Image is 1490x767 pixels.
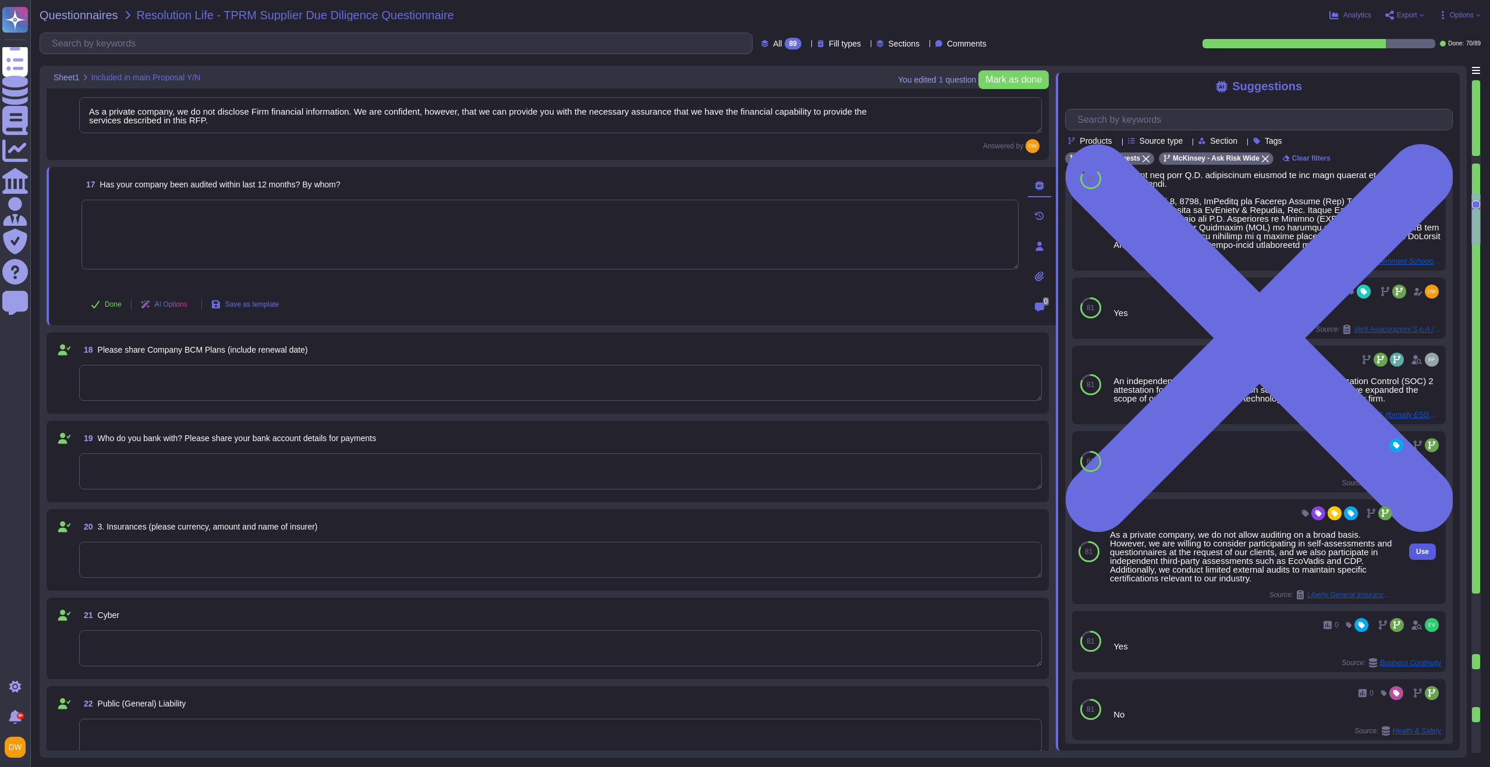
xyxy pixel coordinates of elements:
span: Done [105,301,122,308]
span: 81 [1087,638,1094,645]
img: user [1425,353,1439,367]
button: Use [1409,544,1436,560]
span: 0 [1335,622,1339,628]
span: Sheet1 [54,73,79,81]
span: Business Continuity [1380,659,1441,666]
span: 0 [1370,690,1374,697]
span: Source: [1354,726,1441,736]
span: Save as template [225,301,279,308]
span: Mark as done [985,75,1042,84]
div: No [1113,710,1441,719]
span: 17 [81,180,95,189]
span: Cyber [98,610,119,620]
input: Search by keywords [1072,109,1452,130]
input: Search by keywords [46,33,752,54]
span: 22 [79,699,93,708]
span: Analytics [1343,12,1371,19]
span: Fill types [829,40,861,48]
button: Mark as done [978,70,1049,89]
textarea: As a private company, we do not disclose Firm financial information. We are confident, however, t... [79,97,1042,133]
span: 0 [1043,297,1049,306]
span: Health & Safety [1393,727,1441,734]
button: Analytics [1329,10,1371,20]
span: Options [1450,12,1474,19]
span: Export [1397,12,1417,19]
span: 81 [1087,304,1094,311]
img: user [1425,618,1439,632]
span: 20 [79,523,93,531]
button: Save as template [202,293,289,316]
span: Included in main Proposal Y/N [91,73,200,81]
span: Please share Company BCM Plans (include renewal date) [98,345,308,354]
span: Done: [1448,41,1464,47]
div: 9+ [17,712,24,719]
span: Answered by [983,143,1023,150]
span: 81 [1087,381,1094,388]
span: 70 / 89 [1466,41,1481,47]
button: Done [81,293,131,316]
span: 81 [1087,458,1094,465]
span: Sections [888,40,920,48]
span: Questionnaires [40,9,118,21]
div: 89 [785,38,801,49]
span: 19 [79,434,93,442]
span: Use [1416,548,1429,555]
span: Has your company been audited within last 12 months? By whom? [100,180,340,189]
span: Comments [947,40,987,48]
span: You edited question [898,76,976,84]
span: 81 [1085,548,1092,555]
span: Who do you bank with? Please share your bank account details for payments [98,434,377,443]
img: user [1026,139,1040,153]
img: user [5,737,26,758]
div: Yes [1113,642,1441,651]
span: Source: [1342,658,1441,667]
span: AI Options [155,301,187,308]
span: Public (General) Liability [98,699,186,708]
b: 1 [939,76,943,84]
span: 18 [79,346,93,354]
span: 3. Insurances (please currency, amount and name of insurer) [98,522,318,531]
button: user [2,734,34,760]
span: Resolution Life - TPRM Supplier Due Diligence Questionnaire [137,9,454,21]
span: 21 [79,611,93,619]
img: user [1425,285,1439,299]
span: All [773,40,782,48]
span: 82 [1087,175,1094,182]
span: 81 [1087,706,1094,713]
